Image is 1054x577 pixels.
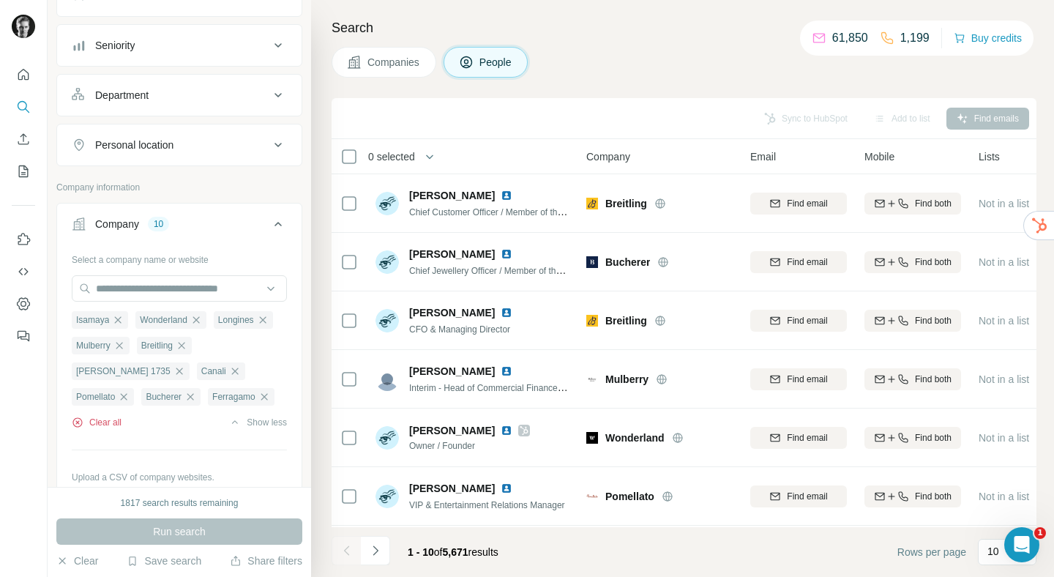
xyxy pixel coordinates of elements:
span: Ferragamo [212,390,255,403]
button: Find both [864,251,961,273]
button: Company10 [57,206,302,247]
div: Department [95,88,149,103]
div: Select a company name or website [72,247,287,267]
button: Find email [750,310,847,332]
button: Share filters [230,554,302,568]
span: Longines [218,313,254,327]
span: Chief Jewellery Officer / Member of the Executive Board [409,264,627,276]
span: Owner / Founder [409,439,530,453]
span: Not in a list [979,256,1029,268]
button: Department [57,78,302,113]
p: 61,850 [832,29,868,47]
span: Interim - Head of Commercial Finance and FP&A [409,381,600,393]
span: Find both [915,431,952,444]
div: 10 [148,217,169,231]
p: 10 [987,544,999,559]
span: Breitling [141,339,173,352]
span: [PERSON_NAME] [409,423,495,438]
img: Avatar [375,250,399,274]
span: 5,671 [443,546,468,558]
button: Find email [750,251,847,273]
img: LinkedIn logo [501,307,512,319]
div: Seniority [95,38,135,53]
span: Not in a list [979,373,1029,385]
img: Logo of Bucherer [586,256,598,268]
span: [PERSON_NAME] [409,364,495,379]
img: Logo of Mulberry [586,373,598,385]
span: Isamaya [76,313,109,327]
button: Seniority [57,28,302,63]
img: Logo of Breitling [586,315,598,327]
button: Enrich CSV [12,126,35,152]
span: Find both [915,314,952,327]
span: Find email [787,256,827,269]
span: [PERSON_NAME] 1735 [76,365,171,378]
div: Company [95,217,139,231]
h4: Search [332,18,1036,38]
img: Avatar [375,368,399,391]
img: LinkedIn logo [501,248,512,260]
span: Find both [915,256,952,269]
button: Clear [56,554,98,568]
button: Quick start [12,62,35,88]
span: Not in a list [979,432,1029,444]
span: [PERSON_NAME] [409,481,495,496]
span: Company [586,149,630,164]
img: Logo of Wonderland [586,432,598,444]
button: Find email [750,193,847,215]
span: Wonderland [140,313,187,327]
span: Not in a list [979,198,1029,209]
img: Logo of Pomellato [586,491,598,502]
button: Find email [750,485,847,507]
button: Use Surfe API [12,258,35,285]
span: Wonderland [605,431,665,445]
span: Find email [787,373,827,386]
span: of [434,546,443,558]
button: Find both [864,193,961,215]
span: 0 selected [368,149,415,164]
button: Feedback [12,323,35,349]
span: Find both [915,490,952,503]
span: Email [750,149,776,164]
button: Navigate to next page [361,536,390,565]
span: [PERSON_NAME] [409,247,495,261]
button: Save search [127,554,201,568]
span: [PERSON_NAME] [409,305,495,320]
p: Company information [56,181,302,194]
span: Chief Customer Officer / Member of the Executive Board [409,206,629,217]
span: Find email [787,314,827,327]
div: Personal location [95,138,173,152]
button: Find both [864,427,961,449]
iframe: Intercom live chat [1004,527,1039,562]
button: Find both [864,485,961,507]
button: Buy credits [954,28,1022,48]
img: Avatar [375,192,399,215]
span: [PERSON_NAME] [409,188,495,203]
img: Avatar [375,426,399,450]
span: Bucherer [605,255,650,269]
span: Bucherer [146,390,182,403]
span: Find both [915,373,952,386]
span: Breitling [605,196,647,211]
span: VIP & Entertainment Relations Manager [409,500,565,510]
img: Avatar [375,309,399,332]
span: Find email [787,431,827,444]
span: Not in a list [979,315,1029,327]
button: Dashboard [12,291,35,317]
span: Pomellato [76,390,115,403]
span: Mulberry [605,372,649,387]
span: 1 - 10 [408,546,434,558]
img: Avatar [375,485,399,508]
button: Search [12,94,35,120]
span: Mulberry [76,339,111,352]
img: Avatar [12,15,35,38]
button: Personal location [57,127,302,163]
span: 1 [1034,527,1046,539]
img: LinkedIn logo [501,483,512,494]
button: Clear all [72,416,122,429]
button: Find both [864,368,961,390]
span: Find email [787,490,827,503]
span: Find email [787,197,827,210]
span: results [408,546,498,558]
span: Not in a list [979,491,1029,502]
